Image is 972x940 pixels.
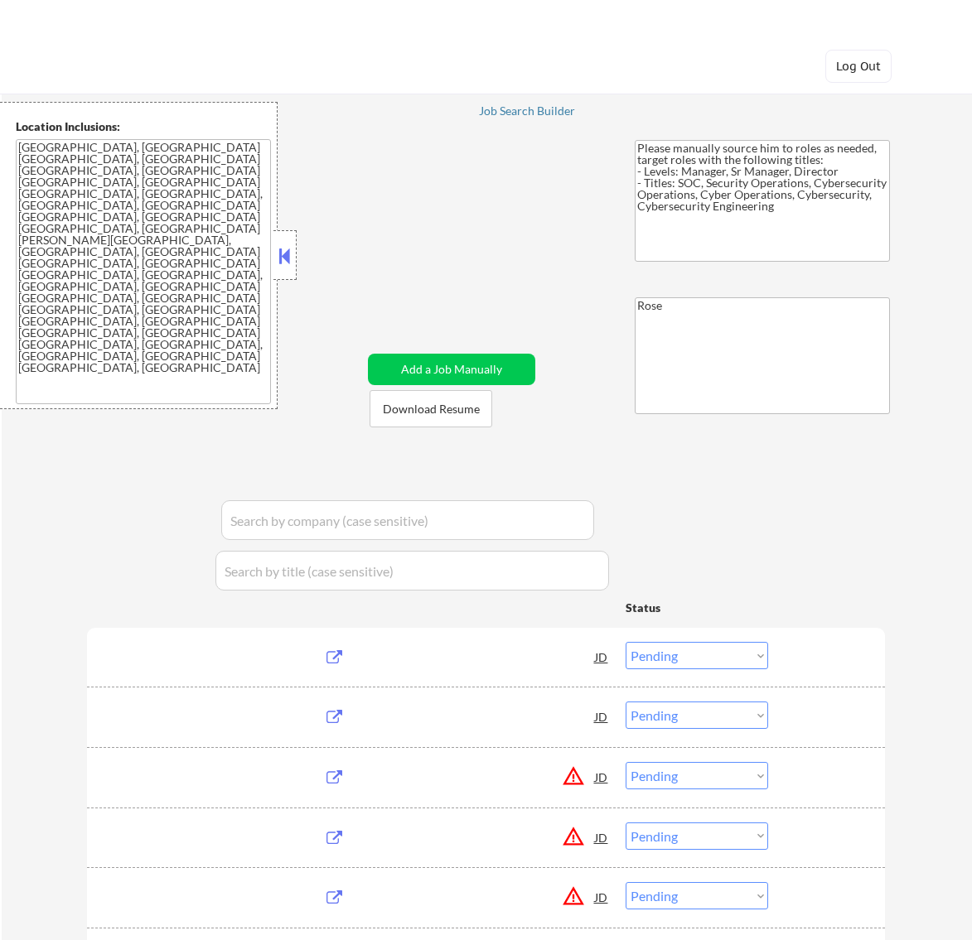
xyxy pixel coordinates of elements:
[593,642,610,672] div: JD
[593,701,610,731] div: JD
[562,825,585,848] button: warning_amber
[593,762,610,792] div: JD
[16,118,271,135] div: Location Inclusions:
[626,592,768,622] div: Status
[825,50,892,83] button: Log Out
[370,390,492,427] button: Download Resume
[368,354,535,385] button: Add a Job Manually
[562,764,585,788] button: warning_amber
[479,104,576,121] a: Job Search Builder
[562,885,585,908] button: warning_amber
[593,882,610,912] div: JD
[215,551,609,591] input: Search by title (case sensitive)
[221,500,594,540] input: Search by company (case sensitive)
[479,105,576,117] div: Job Search Builder
[593,822,610,852] div: JD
